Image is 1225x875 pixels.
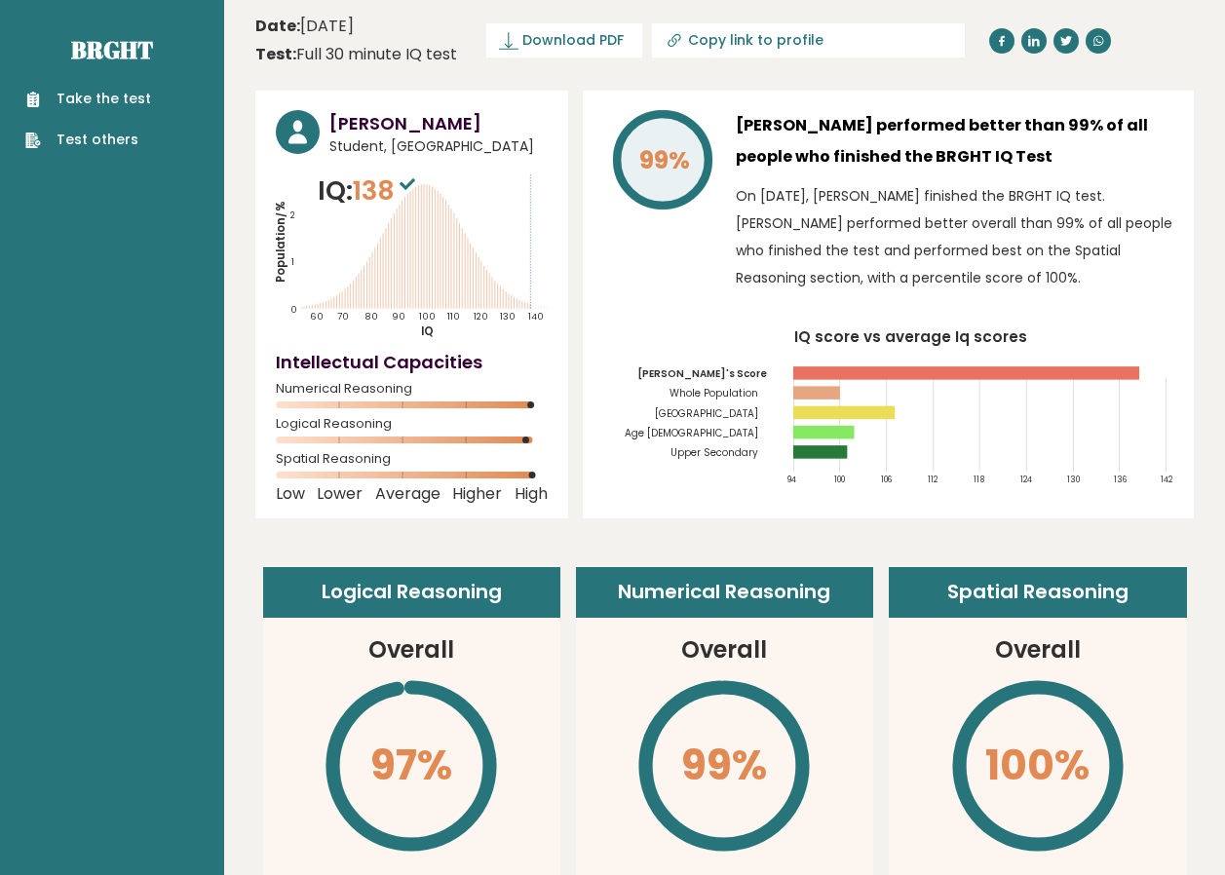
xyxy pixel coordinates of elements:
[639,143,690,177] tspan: 99%
[500,310,516,323] tspan: 130
[276,420,548,428] span: Logical Reasoning
[635,677,813,855] svg: \
[318,171,420,210] p: IQ:
[276,455,548,463] span: Spatial Reasoning
[263,567,560,618] header: Logical Reasoning
[576,567,873,618] header: Numerical Reasoning
[392,310,405,323] tspan: 90
[317,490,363,498] span: Lower
[290,209,295,221] tspan: 2
[522,30,624,51] span: Download PDF
[794,326,1027,347] tspan: IQ score vs average Iq scores
[364,310,378,323] tspan: 80
[736,182,1173,291] p: On [DATE], [PERSON_NAME] finished the BRGHT IQ test. [PERSON_NAME] performed better overall than ...
[329,136,548,157] span: Student, [GEOGRAPHIC_DATA]
[881,474,892,485] tspan: 106
[273,201,288,283] tspan: Population/%
[419,310,436,323] tspan: 100
[452,490,502,498] span: Higher
[25,89,151,109] a: Take the test
[421,323,434,339] tspan: IQ
[528,310,544,323] tspan: 140
[949,677,1127,855] svg: \
[670,386,758,400] tspan: Whole Population
[276,490,305,498] span: Low
[1067,474,1080,485] tspan: 130
[975,474,985,485] tspan: 118
[276,349,548,375] h4: Intellectual Capacities
[655,406,758,421] tspan: [GEOGRAPHIC_DATA]
[255,15,354,38] time: [DATE]
[1161,474,1173,485] tspan: 142
[515,490,548,498] span: High
[637,366,767,381] tspan: [PERSON_NAME]'s Score
[1020,474,1032,485] tspan: 124
[337,310,349,323] tspan: 70
[276,385,548,393] span: Numerical Reasoning
[486,23,642,57] a: Download PDF
[1114,474,1127,485] tspan: 136
[71,34,153,65] a: Brght
[310,310,324,323] tspan: 60
[625,426,758,440] tspan: Age [DEMOGRAPHIC_DATA]
[834,474,845,485] tspan: 100
[928,474,938,485] tspan: 112
[329,110,548,136] h3: [PERSON_NAME]
[787,474,796,485] tspan: 94
[290,303,297,316] tspan: 0
[368,632,454,667] h3: Overall
[681,632,767,667] h3: Overall
[736,110,1173,172] h3: [PERSON_NAME] performed better than 99% of all people who finished the BRGHT IQ Test
[291,255,294,268] tspan: 1
[447,310,460,323] tspan: 110
[889,567,1186,618] header: Spatial Reasoning
[255,15,300,37] b: Date:
[375,490,440,498] span: Average
[670,445,758,460] tspan: Upper Secondary
[255,43,296,65] b: Test:
[474,310,488,323] tspan: 120
[25,130,151,150] a: Test others
[995,632,1081,667] h3: Overall
[323,677,500,855] svg: \
[353,172,420,209] span: 138
[255,43,457,66] div: Full 30 minute IQ test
